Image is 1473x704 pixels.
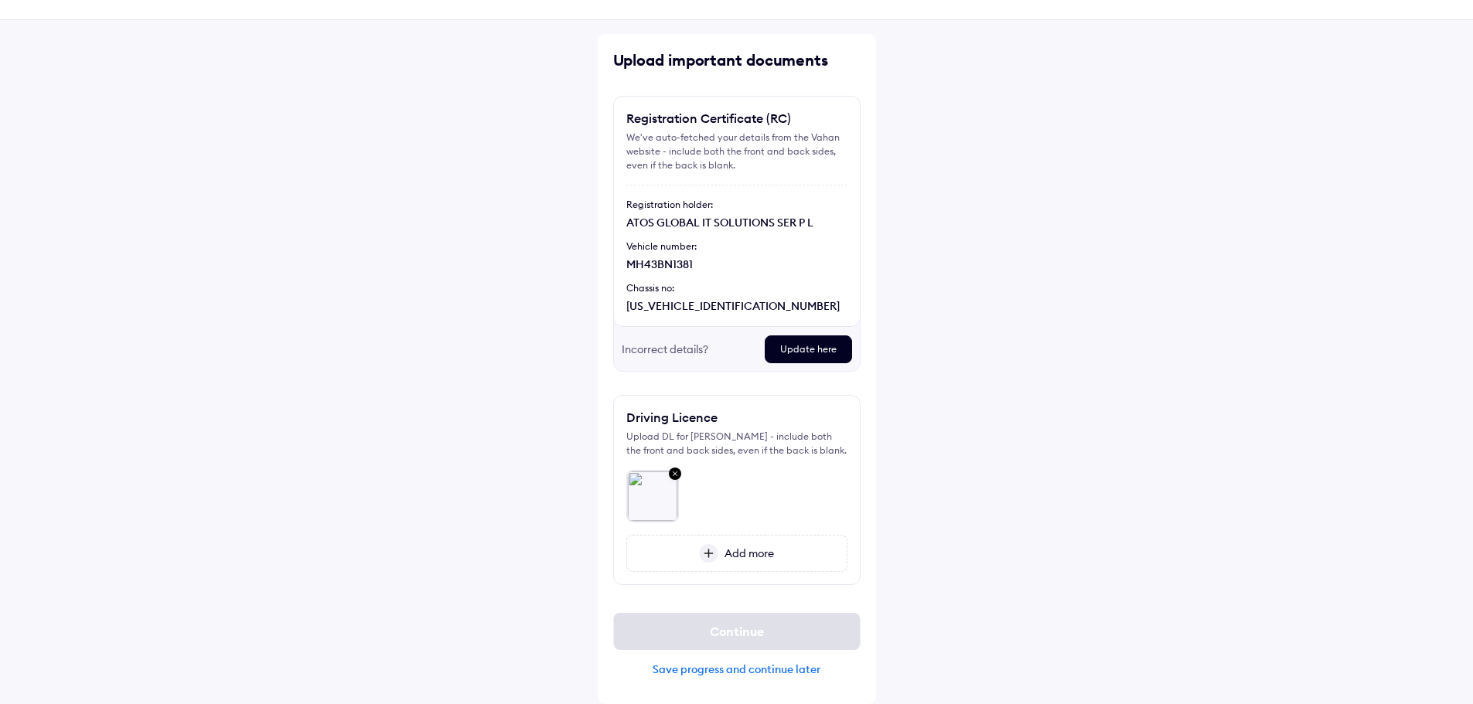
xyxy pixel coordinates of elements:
div: Chassis no: [626,281,847,295]
div: ATOS GLOBAL IT SOLUTIONS SER P L [626,215,847,230]
div: Vehicle number: [626,240,847,253]
img: add-more-icon.svg [699,544,718,563]
div: We've auto-fetched your details from the Vahan website - include both the front and back sides, e... [626,131,847,172]
span: Add more [718,546,774,560]
div: Registration holder: [626,198,847,212]
div: Incorrect details? [622,335,752,363]
div: Registration Certificate (RC) [626,109,791,128]
div: MH43BN1381 [626,257,847,272]
div: Upload important documents [613,49,861,71]
img: 68a30869fff60c5ef08c9f41 [627,471,678,522]
div: Save progress and continue later [613,662,861,676]
div: Upload DL for [PERSON_NAME] - include both the front and back sides, even if the back is blank. [626,430,847,457]
div: Driving Licence [626,408,718,427]
div: [US_VEHICLE_IDENTIFICATION_NUMBER] [626,298,847,314]
div: Update here [765,335,852,363]
img: close-grey-bg.svg [666,464,684,485]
